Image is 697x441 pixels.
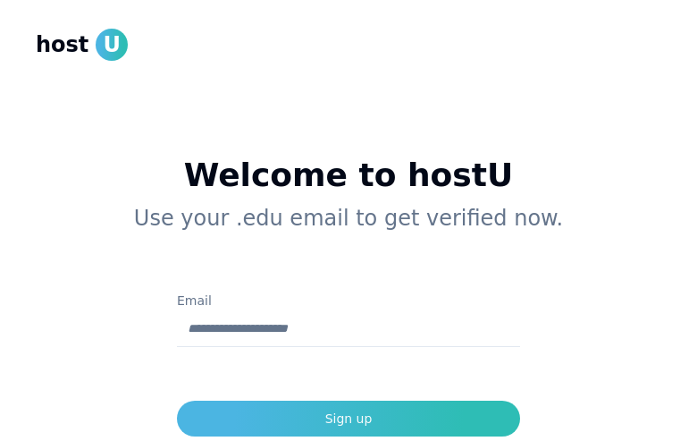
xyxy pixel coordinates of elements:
[36,29,128,61] a: hostU
[36,30,88,59] span: host
[64,157,633,193] h1: Welcome to hostU
[325,410,373,428] div: Sign up
[177,401,520,437] button: Sign up
[177,293,212,308] label: Email
[64,204,633,233] p: Use your .edu email to get verified now.
[96,29,128,61] span: U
